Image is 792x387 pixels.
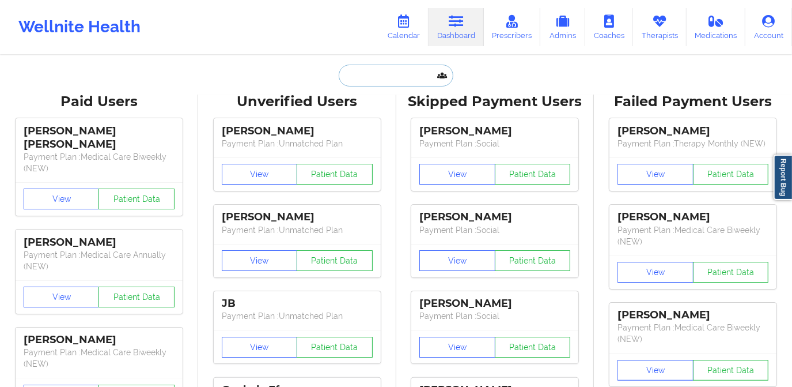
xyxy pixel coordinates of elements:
div: [PERSON_NAME] [419,211,570,224]
p: Payment Plan : Medical Care Biweekly (NEW) [617,224,768,247]
div: JB [222,297,373,310]
a: Calendar [379,8,429,46]
button: Patient Data [495,250,571,271]
button: View [222,250,298,271]
button: Patient Data [495,164,571,185]
a: Prescribers [484,8,541,46]
div: [PERSON_NAME] [617,125,768,138]
button: Patient Data [98,189,175,209]
p: Payment Plan : Medical Care Biweekly (NEW) [617,322,768,345]
p: Payment Plan : Medical Care Biweekly (NEW) [24,347,175,370]
button: Patient Data [98,287,175,307]
button: View [617,360,694,381]
button: View [419,337,495,358]
div: [PERSON_NAME] [419,297,570,310]
p: Payment Plan : Medical Care Annually (NEW) [24,249,175,272]
button: Patient Data [297,250,373,271]
p: Payment Plan : Therapy Monthly (NEW) [617,138,768,149]
p: Payment Plan : Medical Care Biweekly (NEW) [24,151,175,174]
button: View [222,337,298,358]
p: Payment Plan : Social [419,138,570,149]
a: Therapists [633,8,687,46]
div: Failed Payment Users [602,93,784,111]
p: Payment Plan : Unmatched Plan [222,138,373,149]
p: Payment Plan : Social [419,310,570,322]
a: Admins [540,8,585,46]
button: View [617,262,694,283]
button: View [24,189,100,209]
div: [PERSON_NAME] [419,125,570,138]
button: View [24,287,100,307]
div: Paid Users [8,93,190,111]
button: Patient Data [297,164,373,185]
div: [PERSON_NAME] [222,125,373,138]
div: [PERSON_NAME] [24,333,175,347]
div: [PERSON_NAME] [222,211,373,224]
div: [PERSON_NAME] [617,211,768,224]
a: Account [745,8,792,46]
div: Unverified Users [206,93,388,111]
button: Patient Data [495,337,571,358]
button: Patient Data [693,262,769,283]
div: [PERSON_NAME] [24,236,175,249]
button: View [617,164,694,185]
p: Payment Plan : Unmatched Plan [222,224,373,236]
p: Payment Plan : Social [419,224,570,236]
button: View [419,250,495,271]
button: Patient Data [297,337,373,358]
button: View [222,164,298,185]
a: Coaches [585,8,633,46]
a: Dashboard [429,8,484,46]
div: Skipped Payment Users [404,93,586,111]
p: Payment Plan : Unmatched Plan [222,310,373,322]
button: Patient Data [693,360,769,381]
button: Patient Data [693,164,769,185]
button: View [419,164,495,185]
div: [PERSON_NAME] [PERSON_NAME] [24,125,175,151]
div: [PERSON_NAME] [617,309,768,322]
a: Report Bug [774,155,792,200]
a: Medications [687,8,746,46]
